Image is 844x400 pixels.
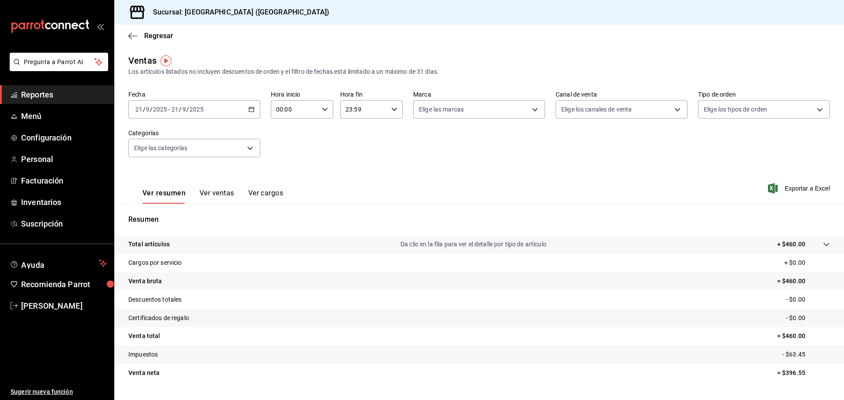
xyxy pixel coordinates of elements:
label: Canal de venta [556,91,688,97]
a: Pregunta a Parrot AI [6,64,108,73]
button: Exportar a Excel [770,183,830,194]
img: Tooltip marker [160,55,171,66]
p: Descuentos totales [128,295,182,304]
label: Fecha [128,91,260,97]
span: Sugerir nueva función [11,387,107,396]
label: Hora fin [340,91,403,97]
p: Venta neta [128,368,160,378]
p: Resumen [128,214,830,225]
label: Marca [413,91,545,97]
p: Total artículos [128,240,170,249]
input: -- [146,106,150,113]
p: - $0.00 [786,314,830,323]
p: = $396.55 [777,368,830,378]
label: Categorías [128,130,260,136]
input: -- [171,106,179,113]
span: Personal [21,153,107,165]
span: / [179,106,182,113]
p: Certificados de regalo [128,314,189,323]
input: -- [182,106,186,113]
h3: Sucursal: [GEOGRAPHIC_DATA] ([GEOGRAPHIC_DATA]) [146,7,329,18]
span: Recomienda Parrot [21,278,107,290]
span: Regresar [144,32,173,40]
p: = $460.00 [777,277,830,286]
span: Facturación [21,175,107,187]
p: Cargos por servicio [128,258,182,267]
span: Elige las marcas [419,105,464,114]
button: Ver cargos [248,189,284,204]
span: Elige los canales de venta [561,105,632,114]
p: Venta bruta [128,277,162,286]
span: Pregunta a Parrot AI [24,58,95,67]
span: - [168,106,170,113]
span: Configuración [21,132,107,144]
button: Regresar [128,32,173,40]
p: = $460.00 [777,332,830,341]
button: Ver resumen [142,189,186,204]
input: -- [135,106,143,113]
p: - $0.00 [786,295,830,304]
span: Elige los tipos de orden [704,105,767,114]
div: navigation tabs [142,189,283,204]
span: / [150,106,153,113]
input: ---- [153,106,167,113]
p: + $0.00 [784,258,830,267]
button: Pregunta a Parrot AI [10,53,108,71]
span: Elige las categorías [134,144,188,152]
p: Impuestos [128,350,158,359]
p: Venta total [128,332,160,341]
input: ---- [189,106,204,113]
p: Da clic en la fila para ver el detalle por tipo de artículo [400,240,546,249]
button: open_drawer_menu [97,23,104,30]
span: [PERSON_NAME] [21,300,107,312]
div: Los artículos listados no incluyen descuentos de orden y el filtro de fechas está limitado a un m... [128,67,830,76]
span: Reportes [21,89,107,101]
label: Tipo de orden [698,91,830,97]
p: + $460.00 [777,240,805,249]
span: / [186,106,189,113]
span: Suscripción [21,218,107,230]
span: / [143,106,146,113]
div: Ventas [128,54,156,67]
span: Ayuda [21,258,95,269]
button: Ver ventas [200,189,234,204]
span: Inventarios [21,196,107,208]
span: Menú [21,110,107,122]
p: - $63.45 [782,350,830,359]
label: Hora inicio [271,91,333,97]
